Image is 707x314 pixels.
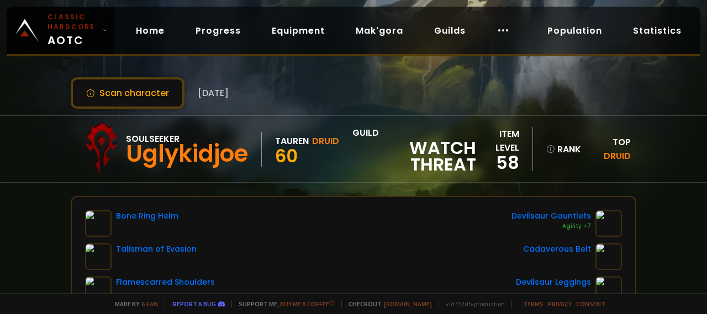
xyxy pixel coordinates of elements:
img: item-14636 [595,243,622,270]
small: Classic Hardcore [48,12,98,32]
a: Population [539,19,611,42]
a: Statistics [624,19,690,42]
a: Mak'gora [347,19,412,42]
div: Agility +7 [511,222,591,231]
img: item-14539 [85,210,112,237]
a: Home [127,19,173,42]
a: Consent [576,300,605,308]
a: a fan [141,300,158,308]
div: Soulseeker [126,132,248,146]
div: guild [352,126,476,173]
a: Guilds [425,19,474,42]
img: item-18374 [85,276,112,303]
a: Buy me a coffee [280,300,335,308]
span: [DATE] [198,86,229,100]
a: Progress [187,19,250,42]
span: 60 [275,143,298,168]
div: Druid [312,134,339,148]
span: Watch Threat [352,140,476,173]
span: Made by [108,300,158,308]
div: Tauren [275,134,309,148]
div: Top [586,135,631,163]
span: v. d752d5 - production [439,300,505,308]
div: Uglykidjoe [126,146,248,162]
span: AOTC [48,12,98,49]
a: Terms [523,300,544,308]
a: Classic HardcoreAOTC [7,7,114,54]
button: Scan character [71,77,184,109]
img: item-13177 [85,243,112,270]
img: item-15063 [595,210,622,237]
span: Checkout [341,300,432,308]
div: Bone Ring Helm [116,210,178,222]
img: item-15062 [595,276,622,303]
a: Report a bug [173,300,216,308]
div: item level [476,127,519,155]
div: Talisman of Evasion [116,243,197,255]
span: Support me, [231,300,335,308]
div: Devilsaur Gauntlets [511,210,591,222]
span: Druid [604,150,631,162]
div: rank [546,142,579,156]
div: Flamescarred Shoulders [116,276,215,288]
div: Cadaverous Belt [523,243,591,255]
div: Devilsaur Leggings [516,276,591,288]
a: Equipment [263,19,334,42]
a: Privacy [548,300,572,308]
div: 58 [476,155,519,171]
a: [DOMAIN_NAME] [384,300,432,308]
